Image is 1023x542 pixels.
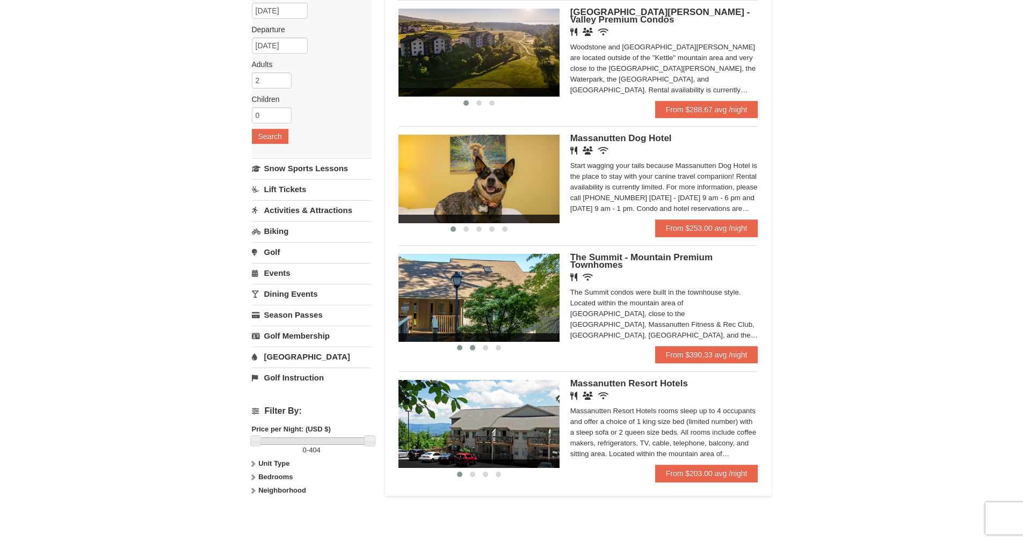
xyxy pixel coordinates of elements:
span: Massanutten Dog Hotel [570,133,672,143]
i: Wireless Internet (free) [583,273,593,281]
a: Golf Membership [252,326,372,346]
a: Snow Sports Lessons [252,158,372,178]
a: Biking [252,221,372,241]
a: Activities & Attractions [252,200,372,220]
strong: Neighborhood [258,486,306,494]
span: 0 [303,446,307,454]
a: Dining Events [252,284,372,304]
i: Banquet Facilities [583,28,593,36]
div: The Summit condos were built in the townhouse style. Located within the mountain area of [GEOGRAP... [570,287,758,341]
i: Restaurant [570,147,577,155]
i: Wireless Internet (free) [598,147,608,155]
a: From $288.67 avg /night [655,101,758,118]
a: Golf Instruction [252,368,372,387]
a: Lift Tickets [252,179,372,199]
a: Golf [252,242,372,262]
label: Adults [252,59,364,70]
label: Children [252,94,364,105]
a: [GEOGRAPHIC_DATA] [252,347,372,367]
label: Departure [252,24,364,35]
a: Season Passes [252,305,372,325]
div: Start wagging your tails because Massanutten Dog Hotel is the place to stay with your canine trav... [570,160,758,214]
span: [GEOGRAPHIC_DATA][PERSON_NAME] - Valley Premium Condos [570,7,750,25]
strong: Price per Night: (USD $) [252,425,331,433]
i: Banquet Facilities [583,147,593,155]
i: Restaurant [570,273,577,281]
strong: Unit Type [258,459,289,467]
a: From $203.00 avg /night [655,465,758,482]
span: Massanutten Resort Hotels [570,378,688,389]
a: Events [252,263,372,283]
a: From $253.00 avg /night [655,219,758,237]
span: The Summit - Mountain Premium Townhomes [570,252,713,270]
span: 404 [309,446,321,454]
div: Woodstone and [GEOGRAPHIC_DATA][PERSON_NAME] are located outside of the "Kettle" mountain area an... [570,42,758,96]
h4: Filter By: [252,406,372,416]
label: - [252,445,372,456]
i: Restaurant [570,392,577,400]
button: Search [252,129,288,144]
i: Restaurant [570,28,577,36]
i: Wireless Internet (free) [598,392,608,400]
strong: Bedrooms [258,473,293,481]
a: From $390.33 avg /night [655,346,758,363]
i: Wireless Internet (free) [598,28,608,36]
div: Massanutten Resort Hotels rooms sleep up to 4 occupants and offer a choice of 1 king size bed (li... [570,406,758,459]
i: Banquet Facilities [583,392,593,400]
